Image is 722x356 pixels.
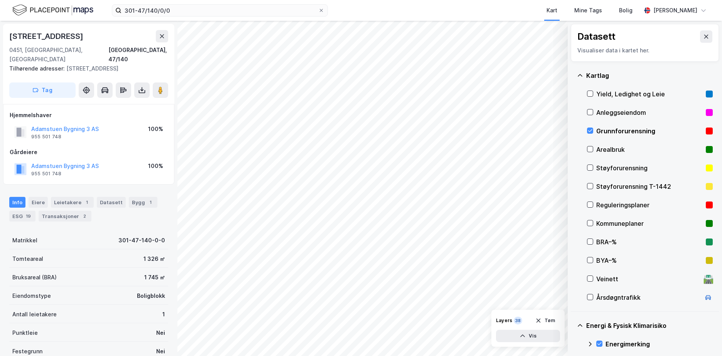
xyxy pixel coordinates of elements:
button: Vis [496,330,560,342]
div: Støyforurensning [596,163,703,173]
div: Arealbruk [596,145,703,154]
div: Eiere [29,197,48,208]
div: ESG [9,211,35,222]
div: [STREET_ADDRESS] [9,30,85,42]
div: 100% [148,124,163,134]
div: [PERSON_NAME] [653,6,697,15]
div: Reguleringsplaner [596,200,703,210]
div: Kommuneplaner [596,219,703,228]
div: Layers [496,317,512,324]
button: Tøm [530,314,560,327]
iframe: Chat Widget [683,319,722,356]
div: Kartlag [586,71,713,80]
div: Yield, Ledighet og Leie [596,89,703,99]
div: Støyforurensning T-1442 [596,182,703,191]
div: [GEOGRAPHIC_DATA], 47/140 [108,45,168,64]
div: 2 [81,212,88,220]
div: 19 [24,212,32,220]
div: Bruksareal (BRA) [12,273,57,282]
div: Tomteareal [12,254,43,264]
div: Boligblokk [137,291,165,301]
div: 38 [514,317,522,324]
input: Søk på adresse, matrikkel, gårdeiere, leietakere eller personer [121,5,318,16]
div: Festegrunn [12,347,42,356]
div: Årsdøgntrafikk [596,293,700,302]
div: Bolig [619,6,633,15]
div: Grunnforurensning [596,126,703,136]
div: Antall leietakere [12,310,57,319]
div: 1 [83,198,91,206]
div: Mine Tags [574,6,602,15]
div: Datasett [97,197,126,208]
div: Datasett [577,30,616,43]
div: BYA–% [596,256,703,265]
img: logo.f888ab2527a4732fd821a326f86c7f29.svg [12,3,93,17]
button: Tag [9,82,76,98]
div: Gårdeiere [10,148,168,157]
div: 1 [147,198,154,206]
div: 1 [162,310,165,319]
div: Hjemmelshaver [10,111,168,120]
div: 🛣️ [703,274,714,284]
div: Nei [156,328,165,338]
div: Veinett [596,274,700,284]
div: 1 326 ㎡ [143,254,165,264]
span: Tilhørende adresser: [9,65,66,72]
div: Bygg [129,197,157,208]
div: Transaksjoner [39,211,91,222]
div: Eiendomstype [12,291,51,301]
div: Energi & Fysisk Klimarisiko [586,321,713,330]
div: Nei [156,347,165,356]
div: [STREET_ADDRESS] [9,64,162,73]
div: 1 745 ㎡ [144,273,165,282]
div: Info [9,197,25,208]
div: 0451, [GEOGRAPHIC_DATA], [GEOGRAPHIC_DATA] [9,45,108,64]
div: Leietakere [51,197,94,208]
div: 100% [148,161,163,171]
div: Visualiser data i kartet her. [577,46,712,55]
div: Matrikkel [12,236,37,245]
div: 301-47-140-0-0 [118,236,165,245]
div: 955 501 748 [31,171,61,177]
div: Energimerking [606,339,713,349]
div: Anleggseiendom [596,108,703,117]
div: 955 501 748 [31,134,61,140]
div: Kart [547,6,557,15]
div: Punktleie [12,328,38,338]
div: BRA–% [596,237,703,247]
